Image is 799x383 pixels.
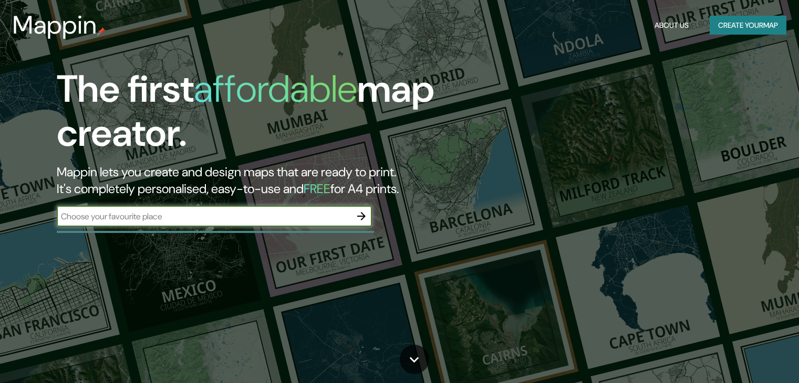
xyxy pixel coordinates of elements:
button: Create yourmap [710,16,786,35]
input: Choose your favourite place [57,210,351,222]
h2: Mappin lets you create and design maps that are ready to print. It's completely personalised, eas... [57,164,456,197]
h3: Mappin [13,10,97,40]
img: mappin-pin [97,27,106,36]
h1: affordable [194,65,357,113]
h1: The first map creator. [57,67,456,164]
h5: FREE [304,180,330,197]
button: About Us [650,16,693,35]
